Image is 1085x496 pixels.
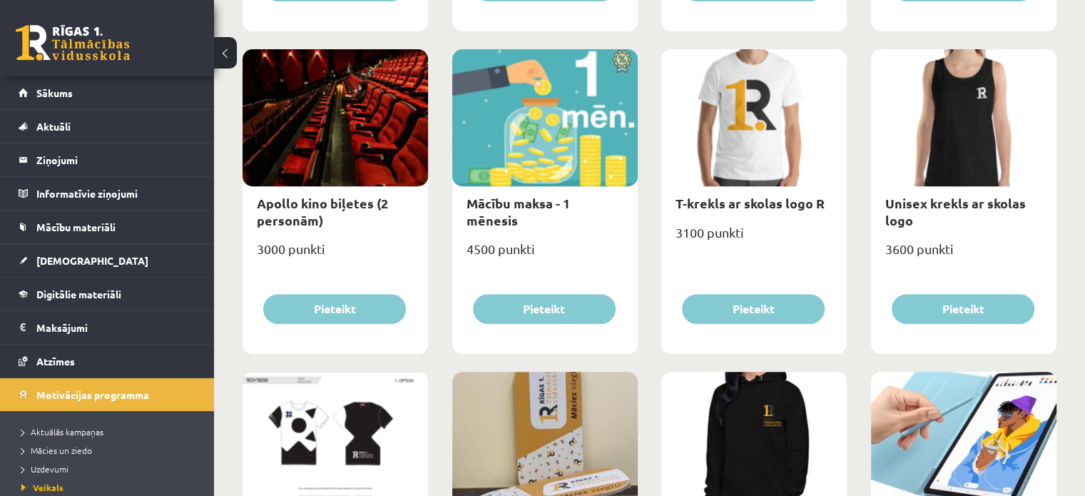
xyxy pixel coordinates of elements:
span: Sākums [36,86,73,99]
legend: Informatīvie ziņojumi [36,177,196,210]
div: 4500 punkti [452,237,638,273]
a: Mācību maksa - 1 mēnesis [467,195,570,228]
legend: Ziņojumi [36,143,196,176]
span: Uzdevumi [21,463,68,475]
a: Veikals [21,481,200,494]
button: Pieteikt [682,294,825,324]
a: Mācies un ziedo [21,444,200,457]
button: Pieteikt [473,294,616,324]
button: Pieteikt [263,294,406,324]
a: Maksājumi [19,311,196,344]
span: [DEMOGRAPHIC_DATA] [36,254,148,267]
span: Veikals [21,482,63,493]
legend: Maksājumi [36,311,196,344]
span: Aktuāli [36,120,71,133]
span: Aktuālās kampaņas [21,426,103,437]
button: Pieteikt [892,294,1034,324]
a: Motivācijas programma [19,378,196,411]
img: Atlaide [606,49,638,74]
a: T-krekls ar skolas logo R [676,195,825,211]
a: Sākums [19,76,196,109]
a: Apollo kino biļetes (2 personām) [257,195,388,228]
a: Digitālie materiāli [19,278,196,310]
span: Atzīmes [36,355,75,368]
a: Unisex krekls ar skolas logo [885,195,1026,228]
a: Aktuālās kampaņas [21,425,200,438]
div: 3100 punkti [661,221,847,256]
a: Rīgas 1. Tālmācības vidusskola [16,25,130,61]
a: Uzdevumi [21,462,200,475]
div: 3000 punkti [243,237,428,273]
span: Motivācijas programma [36,388,149,401]
span: Mācies un ziedo [21,445,92,456]
a: Ziņojumi [19,143,196,176]
span: Mācību materiāli [36,221,116,233]
a: Mācību materiāli [19,211,196,243]
span: Digitālie materiāli [36,288,121,300]
a: Informatīvie ziņojumi [19,177,196,210]
div: 3600 punkti [871,237,1056,273]
a: Aktuāli [19,110,196,143]
a: [DEMOGRAPHIC_DATA] [19,244,196,277]
a: Atzīmes [19,345,196,378]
